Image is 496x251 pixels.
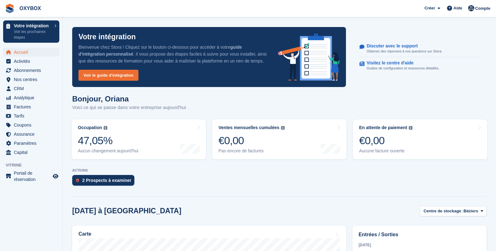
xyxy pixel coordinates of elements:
[3,66,59,75] a: menu
[212,119,347,159] a: Ventes mensuelles cumulées €0,00 Pas encore de factures
[14,102,51,111] span: Factures
[359,134,412,147] div: €0,00
[72,175,137,189] a: 2 Prospects à examiner
[14,112,51,120] span: Tarifs
[3,170,59,183] a: menu
[359,40,481,57] a: Discuter avec le support Obtenez des réponses à vos questions sur Stora.
[14,130,51,139] span: Assurance
[3,130,59,139] a: menu
[353,119,487,159] a: En attente de paiement €0,00 Aucune facture ouverte
[72,207,181,215] h2: [DATE] à [GEOGRAPHIC_DATA]
[14,57,51,66] span: Activités
[359,242,481,248] div: [DATE]
[3,121,59,129] a: menu
[218,148,285,154] div: Pas encore de factures
[78,231,91,237] h2: Carte
[14,84,51,93] span: CRM
[76,178,79,182] img: prospect-51fa495bee0391a8d652442698ab0144808aea92771e9ea1ae160a38d050c398.svg
[82,178,131,183] div: 2 Prospects à examiner
[218,125,279,130] div: Ventes mensuelles cumulées
[3,93,59,102] a: menu
[3,112,59,120] a: menu
[14,121,51,129] span: Coupons
[367,49,442,54] p: Obtenez des réponses à vos questions sur Stora.
[278,34,340,81] img: onboarding-info-6c161a55d2c0e0a8cae90662b2fe09162a5109e8cc188191df67fb4f79e88e88.svg
[72,119,206,159] a: Occupation 47,05% Aucun changement aujourd'hui
[423,208,464,214] span: Centre de stockage :
[78,125,102,130] div: Occupation
[420,206,487,216] button: Centre de stockage : Béziers
[14,139,51,148] span: Paramètres
[468,5,474,11] img: Oriana Devaux
[367,43,437,49] p: Discuter avec le support
[409,126,412,130] img: icon-info-grey-7440780725fd019a000dd9b08b2336e03edf1995a4989e88bcd33f0948082b44.svg
[3,20,59,43] a: Votre intégration Voir les prochaines étapes
[218,134,285,147] div: €0,00
[3,57,59,66] a: menu
[3,148,59,157] a: menu
[14,93,51,102] span: Analytique
[367,60,434,66] p: Visitez le centre d'aide
[14,75,51,84] span: Nos centres
[3,139,59,148] a: menu
[475,5,490,12] span: Compte
[359,125,407,130] div: En attente de paiement
[453,5,462,11] span: Aide
[72,168,487,172] p: ACTIONS
[3,75,59,84] a: menu
[3,48,59,57] a: menu
[3,102,59,111] a: menu
[6,162,62,168] span: Vitrine
[78,33,136,41] p: Votre intégration
[5,4,14,13] img: stora-icon-8386f47178a22dfd0bd8f6a31ec36ba5ce8667c1dd55bd0f319d3a0aa187defe.svg
[14,148,51,157] span: Capital
[3,84,59,93] a: menu
[464,208,478,214] span: Béziers
[14,66,51,75] span: Abonnements
[367,66,439,71] p: Guides de configuration et ressources détaillés.
[72,104,186,111] p: Voici ce qui se passe dans votre entreprise aujourd'hui
[78,45,242,57] strong: guide d'intégration personnalisé
[359,231,481,238] h2: Entrées / Sorties
[78,134,138,147] div: 47,05%
[424,5,435,11] span: Créer
[14,170,51,183] span: Portail de réservation
[78,70,138,81] a: Voir le guide d'intégration
[78,148,138,154] div: Aucun changement aujourd'hui
[359,148,412,154] div: Aucune facture ouverte
[359,57,481,74] a: Visitez le centre d'aide Guides de configuration et ressources détaillés.
[14,29,51,40] p: Voir les prochaines étapes
[78,44,268,64] p: Bienvenue chez Stora ! Cliquez sur le bouton ci-dessous pour accéder à votre . Il vous propose de...
[52,172,59,180] a: Boutique d'aperçu
[104,126,107,130] img: icon-info-grey-7440780725fd019a000dd9b08b2336e03edf1995a4989e88bcd33f0948082b44.svg
[281,126,285,130] img: icon-info-grey-7440780725fd019a000dd9b08b2336e03edf1995a4989e88bcd33f0948082b44.svg
[14,48,51,57] span: Accueil
[72,95,186,103] h1: Bonjour, Oriana
[17,3,43,14] a: OXYBOX
[14,24,51,28] p: Votre intégration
